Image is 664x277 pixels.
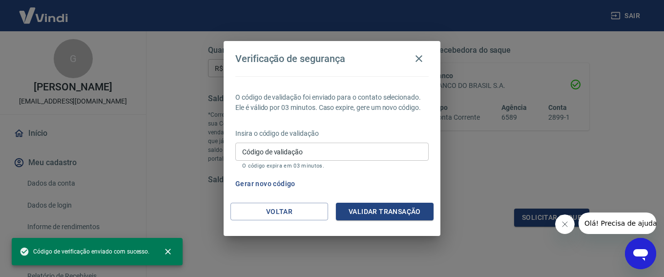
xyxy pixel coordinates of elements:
[6,7,82,15] span: Olá! Precisa de ajuda?
[336,203,434,221] button: Validar transação
[242,163,422,169] p: O código expira em 03 minutos.
[235,128,429,139] p: Insira o código de validação
[555,214,575,234] iframe: Fechar mensagem
[231,175,299,193] button: Gerar novo código
[579,213,656,234] iframe: Mensagem da empresa
[20,247,149,256] span: Código de verificação enviado com sucesso.
[235,92,429,113] p: O código de validação foi enviado para o contato selecionado. Ele é válido por 03 minutos. Caso e...
[157,241,179,262] button: close
[625,238,656,269] iframe: Botão para abrir a janela de mensagens
[230,203,328,221] button: Voltar
[235,53,345,64] h4: Verificação de segurança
